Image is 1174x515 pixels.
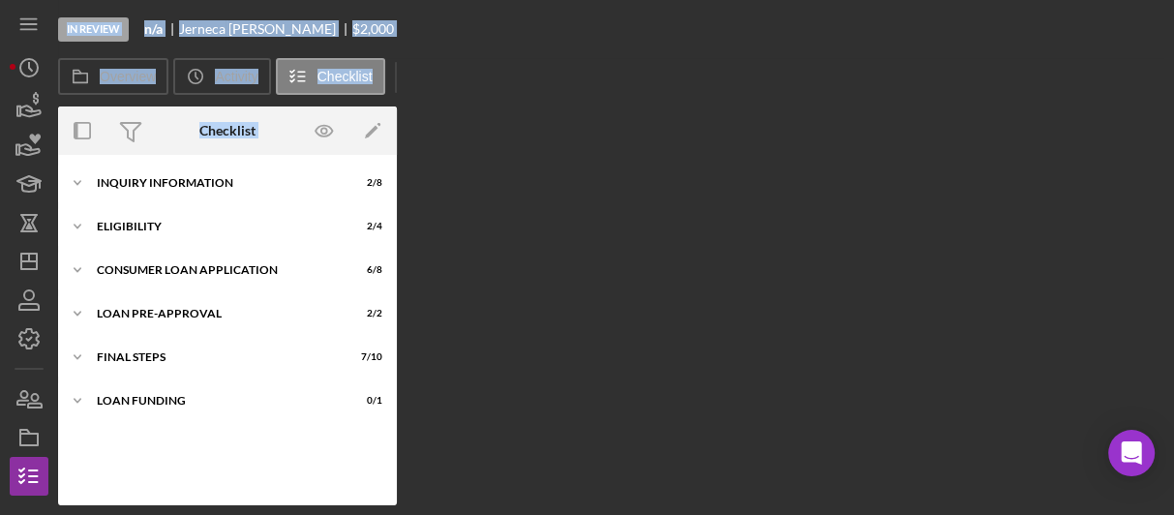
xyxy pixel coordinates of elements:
[179,21,352,37] div: Jerneca [PERSON_NAME]
[199,123,256,138] div: Checklist
[97,221,334,232] div: Eligibility
[100,69,156,84] label: Overview
[352,20,394,37] span: $2,000
[347,395,382,407] div: 0 / 1
[347,351,382,363] div: 7 / 10
[347,264,382,276] div: 6 / 8
[58,17,129,42] div: In Review
[317,69,373,84] label: Checklist
[1108,430,1155,476] div: Open Intercom Messenger
[347,221,382,232] div: 2 / 4
[276,58,385,95] button: Checklist
[144,21,163,37] b: n/a
[97,351,334,363] div: FINAL STEPS
[97,264,334,276] div: Consumer Loan Application
[347,177,382,189] div: 2 / 8
[97,177,334,189] div: Inquiry Information
[58,58,168,95] button: Overview
[97,308,334,319] div: Loan Pre-Approval
[347,308,382,319] div: 2 / 2
[97,395,334,407] div: Loan Funding
[173,58,270,95] button: Activity
[215,69,257,84] label: Activity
